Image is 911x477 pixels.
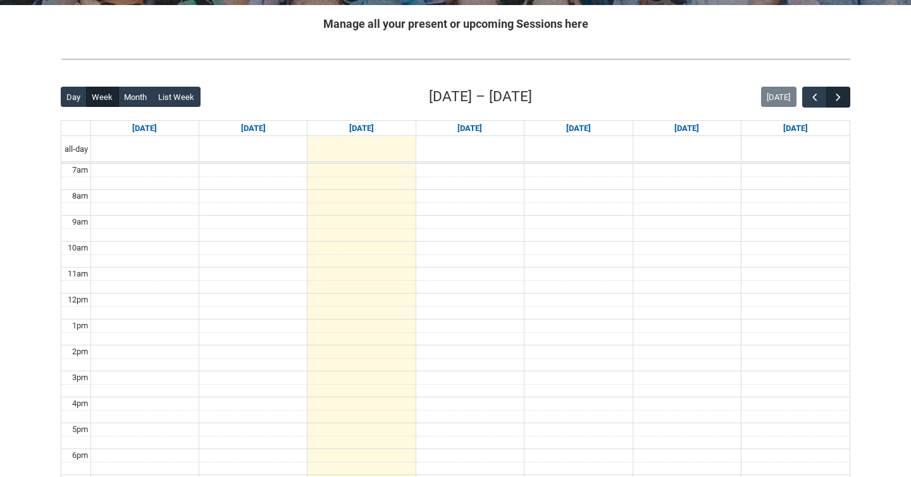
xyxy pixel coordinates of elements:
div: 12pm [65,294,90,306]
div: 2pm [70,345,90,358]
button: Previous Week [802,87,826,108]
button: Week [86,87,119,107]
button: List Week [152,87,201,107]
div: 4pm [70,397,90,410]
div: 6pm [70,449,90,462]
div: 1pm [70,319,90,332]
a: Go to September 13, 2025 [781,121,810,136]
a: Go to September 9, 2025 [347,121,376,136]
button: Day [61,87,87,107]
h2: Manage all your present or upcoming Sessions here [61,15,850,32]
a: Go to September 7, 2025 [130,121,159,136]
img: REDU_GREY_LINE [61,53,850,66]
div: 7am [70,164,90,177]
button: [DATE] [761,87,796,107]
div: 3pm [70,371,90,384]
a: Go to September 8, 2025 [239,121,268,136]
div: 9am [70,216,90,228]
div: 10am [65,242,90,254]
div: 11am [65,268,90,280]
a: Go to September 11, 2025 [564,121,593,136]
div: 5pm [70,423,90,436]
button: Month [118,87,153,107]
h2: [DATE] – [DATE] [429,86,532,108]
button: Next Week [826,87,850,108]
a: Go to September 10, 2025 [455,121,485,136]
div: 8am [70,190,90,202]
span: all-day [62,143,90,156]
a: Go to September 12, 2025 [672,121,702,136]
